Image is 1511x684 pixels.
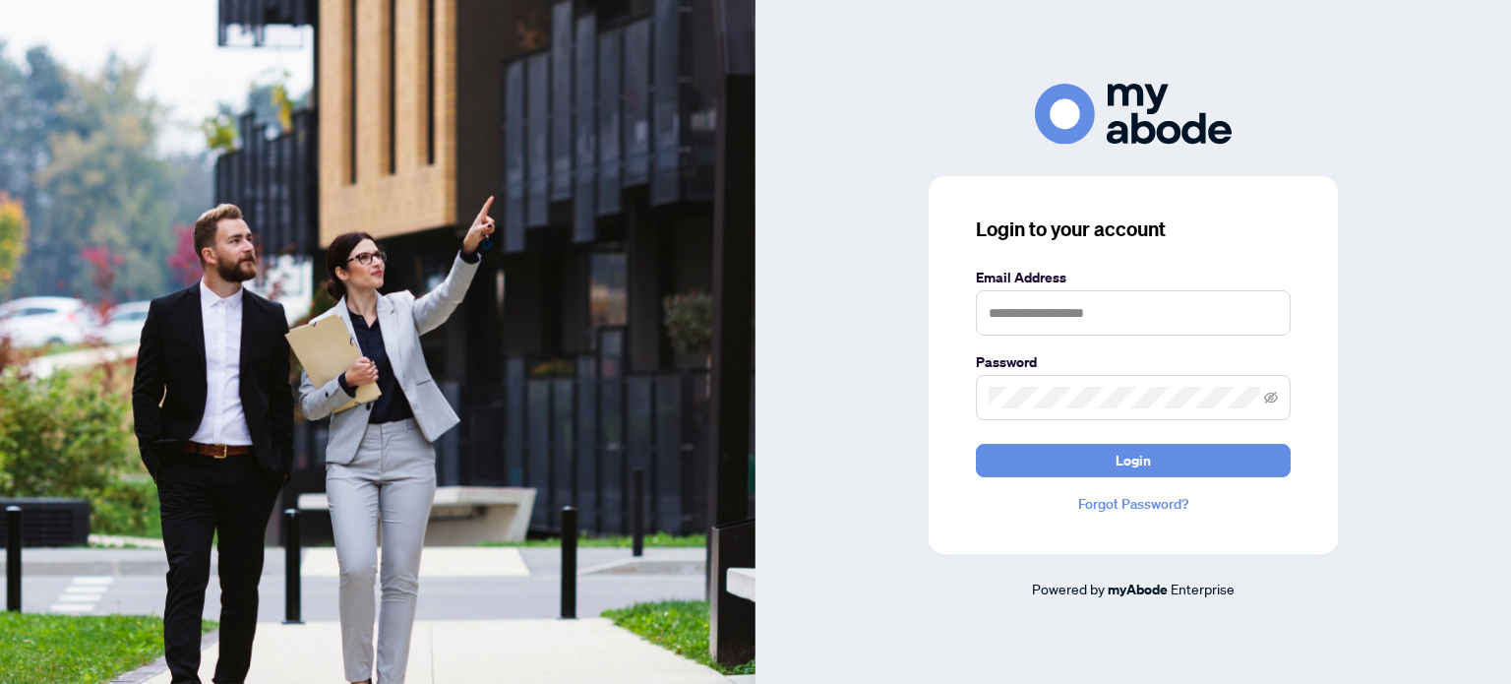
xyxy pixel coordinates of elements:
[1264,391,1278,404] span: eye-invisible
[1171,580,1235,597] span: Enterprise
[1108,579,1168,600] a: myAbode
[1116,445,1151,476] span: Login
[976,493,1291,515] a: Forgot Password?
[976,444,1291,477] button: Login
[976,351,1291,373] label: Password
[976,267,1291,288] label: Email Address
[976,216,1291,243] h3: Login to your account
[1032,580,1105,597] span: Powered by
[1035,84,1232,144] img: ma-logo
